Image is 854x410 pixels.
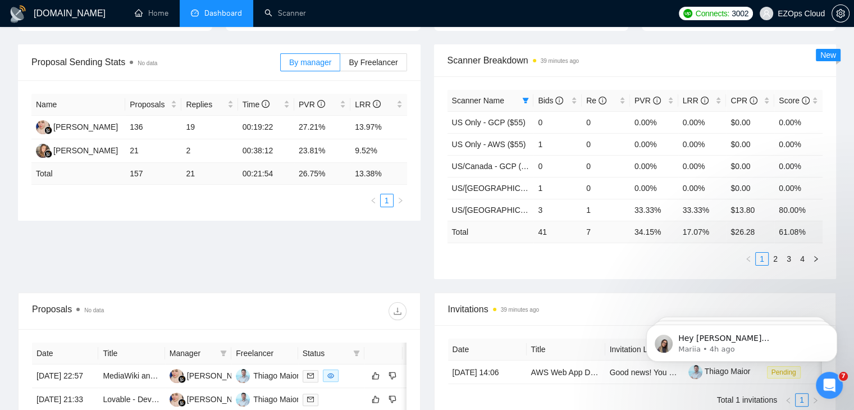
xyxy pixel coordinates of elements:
td: 0.00% [678,155,727,177]
p: Hi [PERSON_NAME][EMAIL_ADDRESS][PERSON_NAME][DOMAIN_NAME] 👋 [22,80,202,156]
a: AJ[PERSON_NAME] [170,371,252,380]
li: Next Page [809,393,822,407]
a: searchScanner [264,8,306,18]
div: [PERSON_NAME] [187,393,252,406]
div: We typically reply in under a minute [23,275,188,287]
span: right [812,256,819,262]
a: MediaWiki and Elasticsearch Integration with PDF/OCR Setup [103,371,319,380]
td: 00:19:22 [238,116,294,139]
span: No data [138,60,157,66]
button: left [367,194,380,207]
button: like [369,393,382,406]
span: eye [327,372,334,379]
img: AJ [36,120,50,134]
td: MediaWiki and Elasticsearch Integration with PDF/OCR Setup [98,365,165,388]
a: TMThiago Maior [236,371,299,380]
td: 0.00% [774,177,823,199]
span: info-circle [373,100,381,108]
span: download [389,307,406,316]
span: Proposal Sending Stats [31,55,280,69]
span: filter [520,92,531,109]
button: right [809,252,823,266]
div: Send us a messageWe typically reply in under a minute [11,254,213,297]
td: 0.00% [678,133,727,155]
th: Title [98,343,165,365]
td: $0.00 [726,177,774,199]
td: 1 [533,133,582,155]
span: LRR [355,100,381,109]
a: US/Canada - GCP ($40) [452,162,537,171]
li: Previous Page [367,194,380,207]
img: AJ [170,393,184,407]
span: Proposals [130,98,168,111]
span: Status [303,347,349,359]
td: 19 [181,116,238,139]
td: 0.00% [630,155,678,177]
div: Close [193,18,213,38]
img: gigradar-bm.png [44,126,52,134]
div: [PERSON_NAME] [53,121,118,133]
div: Proposals [32,302,219,320]
th: Name [31,94,125,116]
th: Date [448,339,527,361]
td: 23.81% [294,139,350,163]
td: $ 26.28 [726,221,774,243]
td: 33.33% [630,199,678,221]
td: 9.52% [350,139,407,163]
li: Previous Page [742,252,755,266]
span: 3002 [732,7,748,20]
iframe: Intercom live chat [816,372,843,399]
span: Help [178,335,196,343]
img: Profile image for Viktor [163,18,185,40]
button: Messages [75,307,149,352]
span: CPR [730,96,757,105]
td: 0 [582,177,630,199]
a: AJ[PERSON_NAME] [170,394,252,403]
td: 0 [533,111,582,133]
button: left [742,252,755,266]
a: 1 [381,194,393,207]
td: 2 [181,139,238,163]
img: AJ [170,369,184,383]
span: Home [25,335,50,343]
a: 1 [756,253,768,265]
span: filter [220,350,227,357]
div: [PERSON_NAME] [53,144,118,157]
span: info-circle [701,97,709,104]
td: 0 [582,155,630,177]
div: Thiago Maior [253,370,299,382]
span: Messages [93,335,132,343]
td: 34.15 % [630,221,678,243]
div: Recent messageProfile image for NazarRate your conversationNazar•[DATE] [11,189,213,248]
td: 0.00% [774,155,823,177]
td: 80.00% [774,199,823,221]
div: Thiago Maior [253,393,299,406]
span: mail [307,372,314,379]
button: dislike [386,393,399,406]
img: gigradar-bm.png [178,375,186,383]
button: dislike [386,369,399,382]
td: 0.00% [774,111,823,133]
img: Profile image for Dima [141,18,164,40]
span: 7 [839,372,848,381]
span: Time [243,100,270,109]
img: upwork-logo.png [683,9,692,18]
th: Date [32,343,98,365]
td: 0 [582,111,630,133]
button: setting [832,4,850,22]
td: 21 [125,139,181,163]
span: dashboard [191,9,199,17]
a: US/[GEOGRAPHIC_DATA] - Keywords ($40) [452,206,609,215]
span: filter [218,345,229,362]
span: Dashboard [204,8,242,18]
div: [PERSON_NAME] [187,370,252,382]
td: $0.00 [726,111,774,133]
td: 13.38 % [350,163,407,185]
li: 3 [782,252,796,266]
td: 0.00% [630,133,678,155]
img: NK [36,144,50,158]
span: No data [84,307,104,313]
td: 27.21% [294,116,350,139]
